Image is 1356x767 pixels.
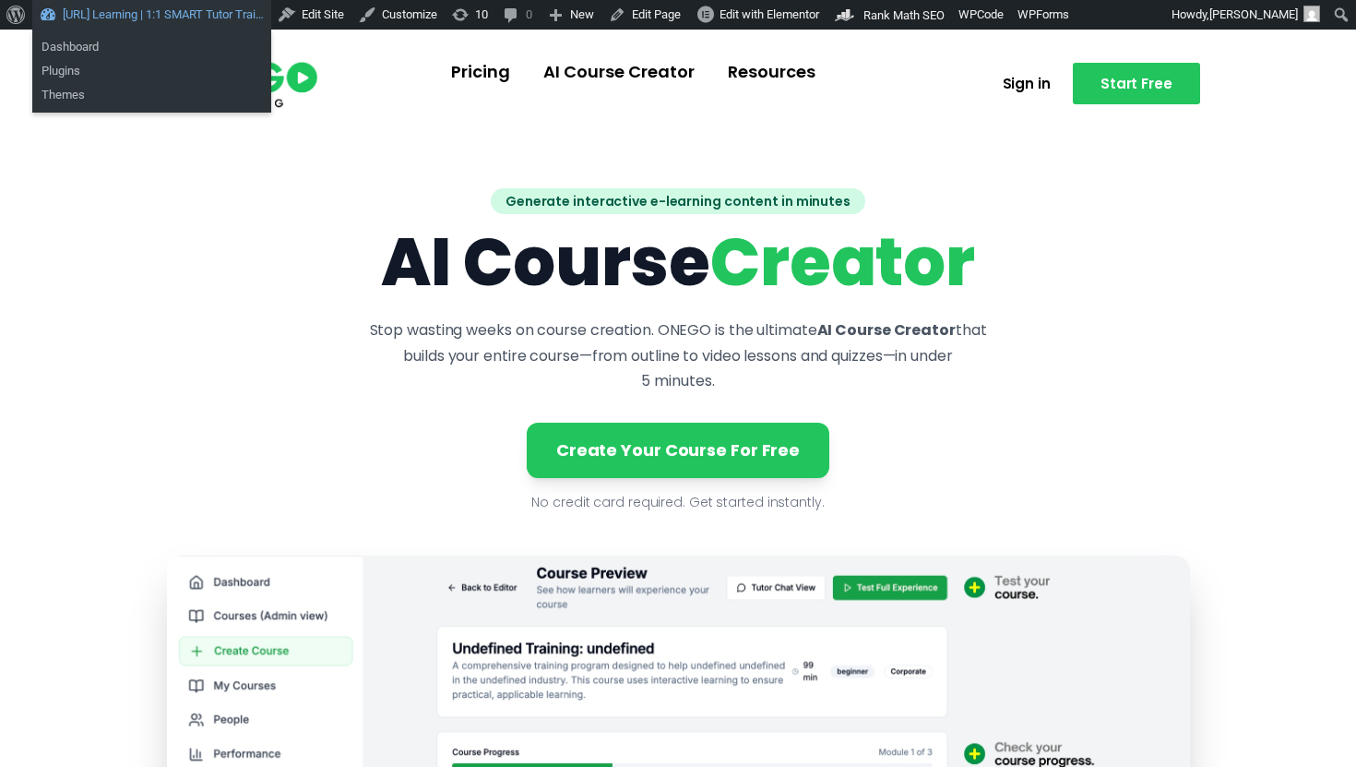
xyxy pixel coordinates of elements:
[527,423,829,478] a: Create Your Course For Free
[32,78,271,113] ul: ONEGO.ai Learning | 1:1 SMART Tutor Trai…
[32,83,271,107] a: Themes
[1209,7,1298,21] span: [PERSON_NAME]
[1003,77,1051,90] span: Sign in
[527,48,711,96] a: AI Course Creator
[863,8,945,22] span: Rank Math SEO
[32,59,271,83] a: Plugins
[167,229,1190,295] h1: AI Course
[720,7,819,21] span: Edit with Elementor
[32,35,271,59] a: Dashboard
[981,66,1073,102] a: Sign in
[32,30,271,89] ul: ONEGO.ai Learning | 1:1 SMART Tutor Trai…
[1100,77,1172,90] span: Start Free
[1073,63,1200,104] a: Start Free
[711,48,832,96] a: Resources
[368,318,988,393] p: Stop wasting weeks on course creation. ONEGO is the ultimate that builds your entire course—from ...
[817,319,956,341] strong: AI Course Creator
[710,215,975,308] span: Creator
[434,48,527,96] a: Pricing
[167,493,1190,511] p: No credit card required. Get started instantly.
[491,188,865,214] span: Generate interactive e-learning content in minutes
